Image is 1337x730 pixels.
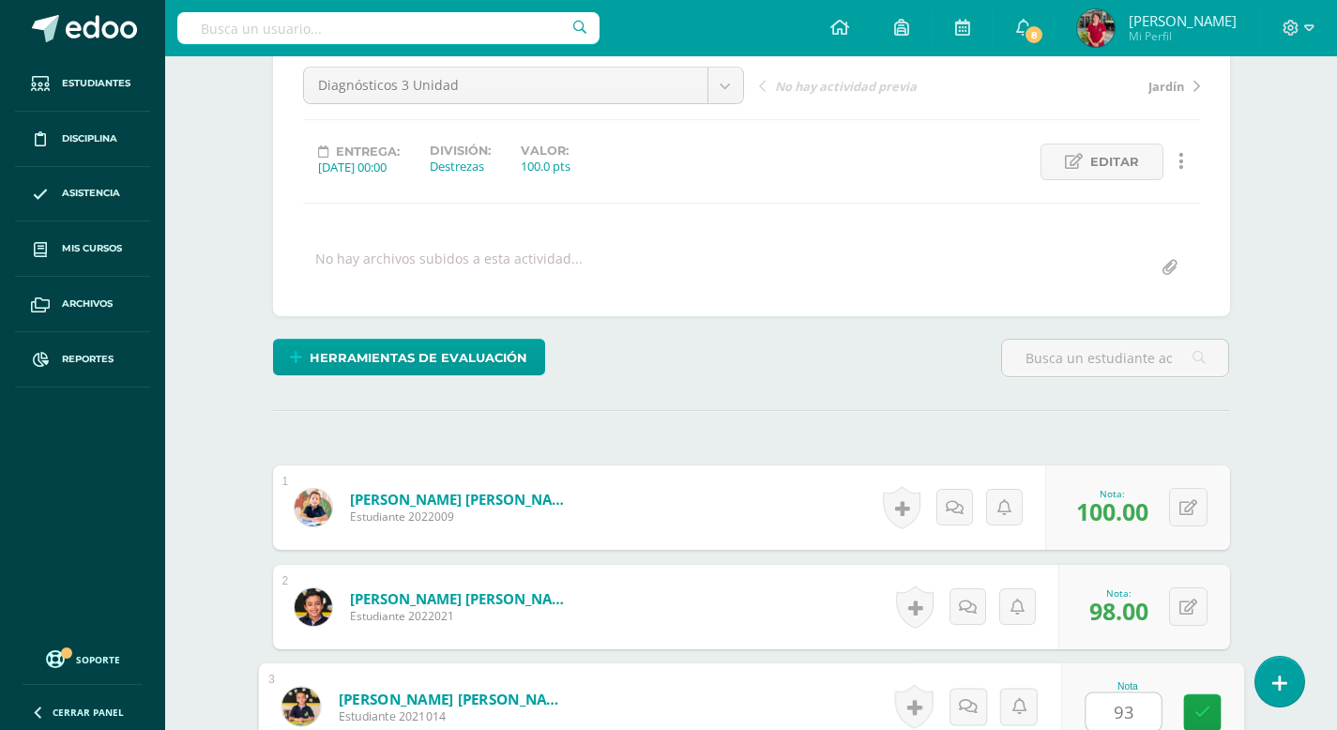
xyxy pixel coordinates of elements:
[338,708,570,725] span: Estudiante 2021014
[23,646,143,671] a: Soporte
[1089,586,1148,600] div: Nota:
[1148,78,1184,95] span: Jardín
[1024,24,1044,45] span: 8
[338,689,570,708] a: [PERSON_NAME] [PERSON_NAME]
[1090,144,1139,179] span: Editar
[310,341,527,375] span: Herramientas de evaluación
[521,144,570,158] label: Valor:
[775,78,917,95] span: No hay actividad previa
[295,588,332,626] img: 2ec719e16967063243a19f415d4928e5.png
[430,144,491,158] label: División:
[521,158,570,175] div: 100.0 pts
[281,687,320,725] img: b9dc50f265d74dc03cba026288867dcb.png
[350,509,575,525] span: Estudiante 2022009
[15,221,150,277] a: Mis cursos
[62,131,117,146] span: Disciplina
[1077,9,1115,47] img: ca5a5a9677dd446ab467438bb47c19de.png
[304,68,743,103] a: Diagnósticos 3 Unidad
[350,608,575,624] span: Estudiante 2022021
[1076,487,1148,500] div: Nota:
[430,158,491,175] div: Destrezas
[76,653,120,666] span: Soporte
[1129,28,1237,44] span: Mi Perfil
[273,339,545,375] a: Herramientas de evaluación
[62,297,113,312] span: Archivos
[62,76,130,91] span: Estudiantes
[1076,495,1148,527] span: 100.00
[53,706,124,719] span: Cerrar panel
[62,241,122,256] span: Mis cursos
[318,159,400,175] div: [DATE] 00:00
[318,68,693,103] span: Diagnósticos 3 Unidad
[350,490,575,509] a: [PERSON_NAME] [PERSON_NAME]
[15,167,150,222] a: Asistencia
[15,56,150,112] a: Estudiantes
[350,589,575,608] a: [PERSON_NAME] [PERSON_NAME]
[15,112,150,167] a: Disciplina
[62,352,114,367] span: Reportes
[1129,11,1237,30] span: [PERSON_NAME]
[62,186,120,201] span: Asistencia
[177,12,600,44] input: Busca un usuario...
[315,250,583,286] div: No hay archivos subidos a esta actividad...
[336,144,400,159] span: Entrega:
[15,332,150,388] a: Reportes
[15,277,150,332] a: Archivos
[980,76,1200,95] a: Jardín
[1002,340,1228,376] input: Busca un estudiante aquí...
[295,489,332,526] img: 295b82f8adc0d639fdefb06604a8e20a.png
[1089,595,1148,627] span: 98.00
[1085,681,1170,692] div: Nota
